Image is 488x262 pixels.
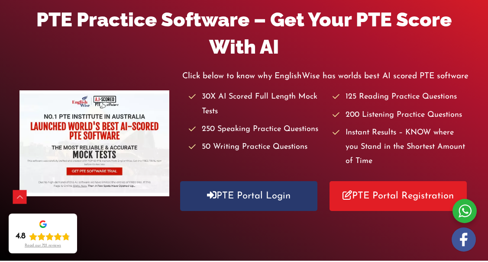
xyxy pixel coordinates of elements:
div: Read our 721 reviews [25,243,61,248]
div: 4.8 [16,231,26,242]
h1: PTE Practice Software – Get Your PTE Score With AI [19,6,469,61]
img: white-facebook.png [452,227,476,252]
img: pte-institute-main [19,90,169,196]
li: 200 Listening Practice Questions [333,108,469,122]
li: 50 Writing Practice Questions [189,140,325,154]
a: PTE Portal Registration [330,181,467,211]
li: 30X AI Scored Full Length Mock Tests [189,90,325,119]
li: 250 Speaking Practice Questions [189,122,325,137]
div: Rating: 4.8 out of 5 [16,231,70,242]
li: 125 Reading Practice Questions [333,90,469,104]
li: Instant Results – KNOW where you Stand in the Shortest Amount of Time [333,126,469,169]
p: Click below to know why EnglishWise has worlds best AI scored PTE software [182,69,469,83]
a: PTE Portal Login [180,181,317,211]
